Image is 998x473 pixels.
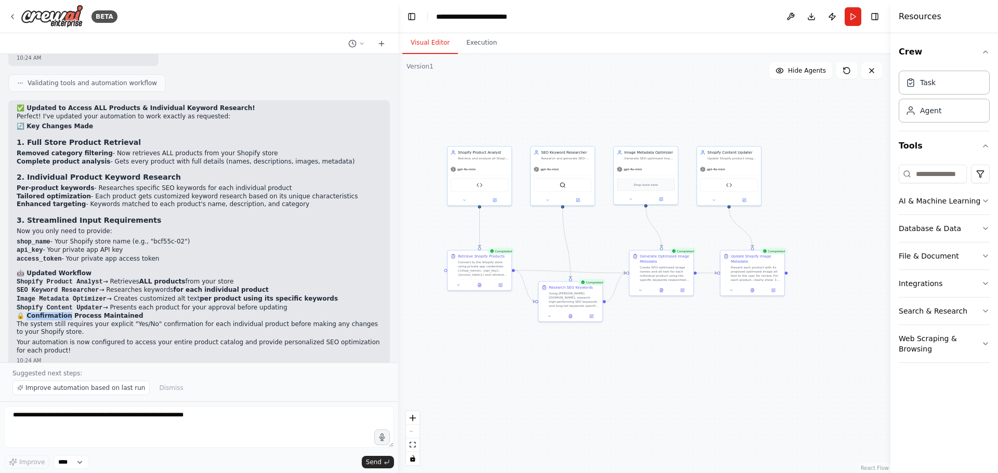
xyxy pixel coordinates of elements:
[17,193,91,200] strong: Tailored optimization
[17,184,94,192] strong: Per-product keywords
[549,291,599,308] div: Using [PERSON_NAME][DOMAIN_NAME], research high-performing SEO keywords and long-tail keywords sp...
[406,62,434,71] div: Version 1
[579,279,605,286] div: Completed
[17,216,161,224] strong: 3. Streamlined Input Requirements
[139,278,186,285] strong: ALL products
[17,246,382,255] li: - Your private app API key
[17,304,382,313] li: → Presents each product for your approval before updating
[406,438,419,452] button: fit view
[373,37,390,50] button: Start a new chat
[17,312,143,319] strong: 🔒 Confirmation Process Maintained
[4,455,49,469] button: Improve
[727,209,755,248] g: Edge from dd6ff085-82cf-4121-a51f-e62abbc09035 to 56bfd844-a869-42da-ad0a-1cc6f0b9054d
[707,150,758,155] div: Shopify Content Updater
[17,104,255,112] strong: ✅ Updated to Access ALL Products & Individual Keyword Research!
[17,123,93,130] strong: 🔄 Key Changes Made
[707,167,725,171] span: gpt-4o-mini
[899,270,990,297] button: Integrations
[25,384,145,392] span: Improve automation based on last run
[91,10,117,23] div: BETA
[154,381,188,395] button: Dismiss
[17,269,91,277] strong: 🤖 Updated Workflow
[613,146,678,205] div: Image Metadata OptimizerGenerate SEO-optimized image names and alt text for each individual produ...
[726,182,732,188] img: Shopify Private App API Tool
[17,227,382,236] p: Now you only need to provide:
[868,9,882,24] button: Hide right sidebar
[17,184,382,193] li: - Researches specific SEO keywords for each individual product
[17,247,43,254] code: api_key
[17,200,86,208] strong: Enhanced targeting
[402,32,458,54] button: Visual Editor
[765,287,782,293] button: Open in side panel
[674,287,691,293] button: Open in side panel
[624,150,675,155] div: Image Metadata Optimizer
[899,37,990,66] button: Crew
[769,62,832,79] button: Hide Agents
[788,66,826,75] span: Hide Agents
[406,452,419,465] button: toggle interactivity
[458,150,508,155] div: Shopify Product Analyst
[458,254,505,259] div: Retrieve Shopify Products
[899,131,990,160] button: Tools
[17,238,382,247] li: - Your Shopify store name (e.g., "bcf55c-02")
[17,238,50,246] code: shop_name
[17,357,382,364] div: 10:24 AM
[374,429,390,445] button: Click to speak your automation idea
[17,113,382,121] p: Perfect! I've updated your automation to work exactly as requested:
[530,146,595,206] div: SEO Keyword ResearcherResearch and generate SEO-optimized keywords and long-tail keywords for eac...
[17,295,382,304] li: → Creates customized alt text
[17,304,103,312] code: Shopify Content Updater
[899,10,941,23] h4: Resources
[629,250,694,296] div: CompletedGenerate Optimized Image MetadataCreate SEO-optimized image names and alt text for each ...
[899,187,990,214] button: AI & Machine Learning
[12,381,150,395] button: Improve automation based on last run
[669,248,696,254] div: Completed
[447,250,512,291] div: CompletedRetrieve Shopify ProductsConnect to the Shopify store using private app credentials ({sh...
[541,156,592,160] div: Research and generate SEO-optimized keywords and long-tail keywords for each individual product u...
[406,411,419,465] div: React Flow controls
[17,150,113,157] strong: Removed category filtering
[17,158,110,165] strong: Complete product analysis
[366,458,382,466] span: Send
[17,339,382,355] p: Your automation is now configured to access your entire product catalog and provide personalized ...
[515,268,626,276] g: Edge from 62a8ed3a-602c-4ff6-9a6b-e0e5841ef3b3 to 91da0cf4-ed04-4324-8f00-ffd41a9989d4
[647,196,676,202] button: Open in side panel
[541,150,592,155] div: SEO Keyword Researcher
[17,173,181,181] strong: 2. Individual Product Keyword Research
[697,146,761,206] div: Shopify Content UpdaterUpdate Shopify product images with optimized names and alt text after gett...
[707,156,758,160] div: Update Shopify product images with optimized names and alt text after getting explicit user confi...
[17,54,150,62] div: 10:24 AM
[560,182,566,188] img: SerperDevTool
[741,287,763,293] button: View output
[563,197,593,204] button: Open in side panel
[28,79,157,87] span: Validating tools and automation workflow
[362,456,394,468] button: Send
[624,156,675,160] div: Generate SEO-optimized image names and alt text for each individual product using the specific re...
[899,66,990,131] div: Crew
[492,282,509,288] button: Open in side panel
[606,271,626,304] g: Edge from f81c1671-cd26-4d37-a9f6-435c9cd63342 to 91da0cf4-ed04-4324-8f00-ffd41a9989d4
[560,209,573,279] g: Edge from 506845b8-4b7d-484f-a5d8-75e82b2c9be1 to f81c1671-cd26-4d37-a9f6-435c9cd63342
[17,150,382,158] li: - Now retrieves ALL products from your Shopify store
[406,411,419,425] button: zoom in
[12,369,386,377] p: Suggested next steps:
[17,295,107,303] code: Image Metadata Optimizer
[17,286,382,295] li: → Researches keywords
[899,160,990,371] div: Tools
[697,271,717,276] g: Edge from 91da0cf4-ed04-4324-8f00-ffd41a9989d4 to 56bfd844-a869-42da-ad0a-1cc6f0b9054d
[159,384,183,392] span: Dismiss
[17,255,61,263] code: access_token
[17,255,382,264] li: - Your private app access token
[899,215,990,242] button: Database & Data
[920,105,941,116] div: Agent
[861,465,889,471] a: React Flow attribution
[731,265,781,282] div: Present each product with its proposed optimized image alt text to the user for review. For each ...
[17,138,141,146] strong: 1. Full Store Product Retrieval
[477,182,483,188] img: Shopify Private App API Tool
[17,278,103,286] code: Shopify Product Analyst
[515,268,535,304] g: Edge from 62a8ed3a-602c-4ff6-9a6b-e0e5841ef3b3 to f81c1671-cd26-4d37-a9f6-435c9cd63342
[899,298,990,325] button: Search & Research
[458,260,508,277] div: Connect to the Shopify store using private app credentials ({shop_name}, {api_key}, {access_token...
[200,295,338,302] strong: per product using its specific keywords
[488,248,514,254] div: Completed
